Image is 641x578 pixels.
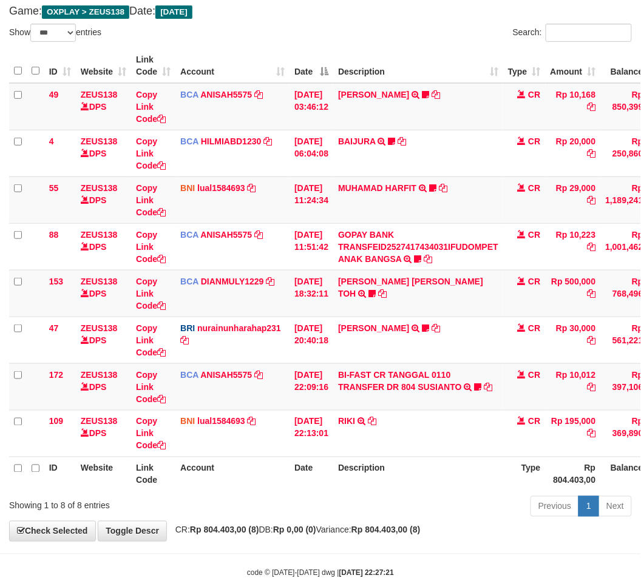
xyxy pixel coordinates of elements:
[200,370,252,380] a: ANISAH5575
[513,24,632,42] label: Search:
[76,130,131,176] td: DPS
[180,277,198,286] span: BCA
[528,417,540,426] span: CR
[290,457,333,491] th: Date
[254,230,263,240] a: Copy ANISAH5575 to clipboard
[290,317,333,363] td: [DATE] 20:40:18
[588,102,596,112] a: Copy Rp 10,168 to clipboard
[588,429,596,439] a: Copy Rp 195,000 to clipboard
[81,90,118,99] a: ZEUS138
[290,130,333,176] td: [DATE] 06:04:08
[546,24,632,42] input: Search:
[248,417,256,426] a: Copy lual1584693 to clipboard
[49,230,59,240] span: 88
[290,176,333,223] td: [DATE] 11:24:34
[248,183,256,193] a: Copy lual1584693 to clipboard
[351,525,421,535] strong: Rp 804.403,00 (8)
[9,495,258,512] div: Showing 1 to 8 of 8 entries
[578,496,599,517] a: 1
[49,136,54,146] span: 4
[76,49,131,83] th: Website: activate to sort column ascending
[201,277,264,286] a: DIANMULY1229
[9,24,101,42] label: Show entries
[76,83,131,130] td: DPS
[76,176,131,223] td: DPS
[290,270,333,317] td: [DATE] 18:32:11
[599,496,632,517] a: Next
[76,457,131,491] th: Website
[136,230,166,264] a: Copy Link Code
[175,457,290,491] th: Account
[338,417,355,426] a: RIKI
[588,195,596,205] a: Copy Rp 29,000 to clipboard
[180,323,195,333] span: BRI
[546,317,601,363] td: Rp 30,000
[263,136,272,146] a: Copy HILMIABD1230 to clipboard
[254,370,263,380] a: Copy ANISAH5575 to clipboard
[338,277,483,298] a: [PERSON_NAME] [PERSON_NAME] TOH
[588,335,596,345] a: Copy Rp 30,000 to clipboard
[175,49,290,83] th: Account: activate to sort column ascending
[136,370,166,404] a: Copy Link Code
[546,49,601,83] th: Amount: activate to sort column ascending
[588,149,596,158] a: Copy Rp 20,000 to clipboard
[201,136,262,146] a: HILMIABD1230
[197,417,245,426] a: lual1584693
[432,323,440,333] a: Copy RISAL WAHYUDI to clipboard
[180,335,189,345] a: Copy nurainunharahap231 to clipboard
[531,496,579,517] a: Previous
[247,569,394,577] small: code © [DATE]-[DATE] dwg |
[76,410,131,457] td: DPS
[49,417,63,426] span: 109
[136,183,166,217] a: Copy Link Code
[49,183,59,193] span: 55
[588,382,596,392] a: Copy Rp 10,012 to clipboard
[424,254,432,264] a: Copy GOPAY BANK TRANSFEID2527417434031IFUDOMPET ANAK BANGSA to clipboard
[528,90,540,99] span: CR
[528,277,540,286] span: CR
[290,363,333,410] td: [DATE] 22:09:16
[49,90,59,99] span: 49
[273,525,316,535] strong: Rp 0,00 (0)
[49,277,63,286] span: 153
[432,90,440,99] a: Copy INA PAUJANAH to clipboard
[180,136,198,146] span: BCA
[180,230,198,240] span: BCA
[9,5,632,18] h4: Game: Date:
[290,83,333,130] td: [DATE] 03:46:12
[49,370,63,380] span: 172
[76,270,131,317] td: DPS
[333,457,503,491] th: Description
[528,370,540,380] span: CR
[136,277,166,311] a: Copy Link Code
[339,569,394,577] strong: [DATE] 22:27:21
[546,223,601,270] td: Rp 10,223
[44,457,76,491] th: ID
[588,289,596,298] a: Copy Rp 500,000 to clipboard
[378,289,387,298] a: Copy CARINA OCTAVIA TOH to clipboard
[44,49,76,83] th: ID: activate to sort column ascending
[368,417,376,426] a: Copy RIKI to clipboard
[180,183,195,193] span: BNI
[180,417,195,426] span: BNI
[98,521,167,542] a: Toggle Descr
[338,136,376,146] a: BAIJURA
[131,457,175,491] th: Link Code
[338,230,498,264] a: GOPAY BANK TRANSFEID2527417434031IFUDOMPET ANAK BANGSA
[81,230,118,240] a: ZEUS138
[76,223,131,270] td: DPS
[30,24,76,42] select: Showentries
[81,277,118,286] a: ZEUS138
[484,382,492,392] a: Copy BI-FAST CR TANGGAL 0110 TRANSFER DR 804 SUSIANTO to clipboard
[528,323,540,333] span: CR
[546,363,601,410] td: Rp 10,012
[190,525,259,535] strong: Rp 804.403,00 (8)
[338,370,462,392] a: BI-FAST CR TANGGAL 0110 TRANSFER DR 804 SUSIANTO
[546,270,601,317] td: Rp 500,000
[398,136,407,146] a: Copy BAIJURA to clipboard
[81,370,118,380] a: ZEUS138
[76,317,131,363] td: DPS
[338,183,416,193] a: MUHAMAD HARFIT
[546,176,601,223] td: Rp 29,000
[503,457,546,491] th: Type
